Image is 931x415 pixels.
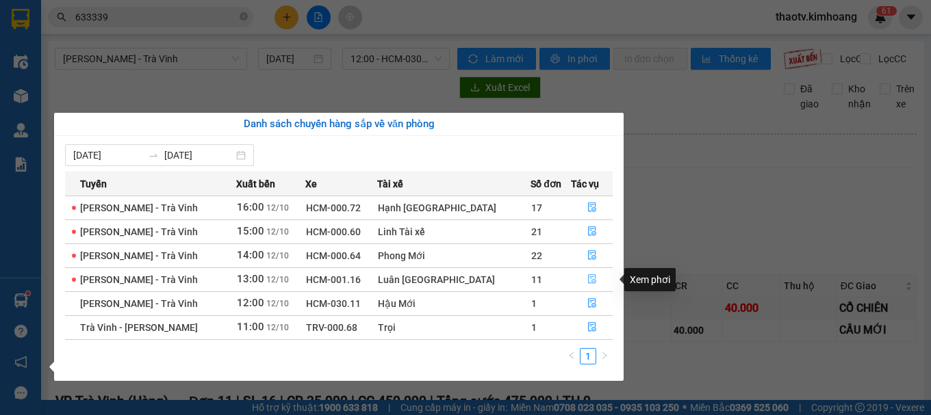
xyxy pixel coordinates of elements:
button: file-done [572,293,613,314]
div: Luân [GEOGRAPHIC_DATA] [378,272,531,287]
span: HCM-030.11 [306,298,361,309]
span: HCM-000.60 [306,226,361,237]
span: 12/10 [266,251,289,260]
span: 12:00 [237,297,264,309]
span: [PERSON_NAME] - Trà Vinh [80,250,198,261]
span: 1 [531,322,537,333]
li: 1 [580,348,596,364]
span: 13:00 [237,273,264,285]
button: file-done [572,317,613,338]
span: 1 [531,298,537,309]
span: swap-right [148,150,159,161]
span: [PERSON_NAME] - Trà Vinh [80,274,198,285]
span: HCM-000.64 [306,250,361,261]
input: Đến ngày [164,148,233,163]
li: Next Page [596,348,613,364]
button: file-done [572,197,613,219]
button: file-done [572,269,613,291]
span: 11:00 [237,321,264,333]
span: 15:00 [237,225,264,237]
span: 16:00 [237,201,264,213]
span: Trà Vinh - [PERSON_NAME] [80,322,198,333]
button: file-done [572,221,613,243]
span: 12/10 [266,323,289,332]
span: file-done [587,274,597,285]
li: Previous Page [563,348,580,364]
span: file-done [587,298,597,309]
span: 22 [531,250,542,261]
span: file-done [587,322,597,333]
span: left [567,351,576,360]
div: Danh sách chuyến hàng sắp về văn phòng [65,116,613,133]
span: to [148,150,159,161]
span: 12/10 [266,299,289,308]
span: [PERSON_NAME] - Trà Vinh [80,298,198,309]
span: [PERSON_NAME] - Trà Vinh [80,226,198,237]
span: HCM-001.16 [306,274,361,285]
span: file-done [587,226,597,237]
span: 12/10 [266,275,289,284]
span: Tuyến [80,176,107,191]
span: Tài xế [377,176,403,191]
span: HCM-000.72 [306,202,361,213]
span: Tác vụ [571,176,599,191]
div: Hạnh [GEOGRAPHIC_DATA] [378,200,531,215]
span: Số đơn [531,176,561,191]
span: 12/10 [266,203,289,213]
div: Phong Mới [378,248,531,263]
span: Xe [305,176,317,191]
span: 17 [531,202,542,213]
a: 1 [581,349,596,364]
div: Linh Tài xế [378,224,531,239]
input: Từ ngày [73,148,142,163]
span: Xuất bến [236,176,275,191]
button: file-done [572,245,613,267]
span: TRV-000.68 [306,322,357,333]
span: right [600,351,609,360]
span: 11 [531,274,542,285]
button: left [563,348,580,364]
div: Trọi [378,320,531,335]
div: Xem phơi [624,268,676,291]
span: 12/10 [266,227,289,237]
span: 14:00 [237,249,264,261]
div: Hậu Mới [378,296,531,311]
button: right [596,348,613,364]
span: 21 [531,226,542,237]
span: file-done [587,250,597,261]
span: file-done [587,202,597,213]
span: [PERSON_NAME] - Trà Vinh [80,202,198,213]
